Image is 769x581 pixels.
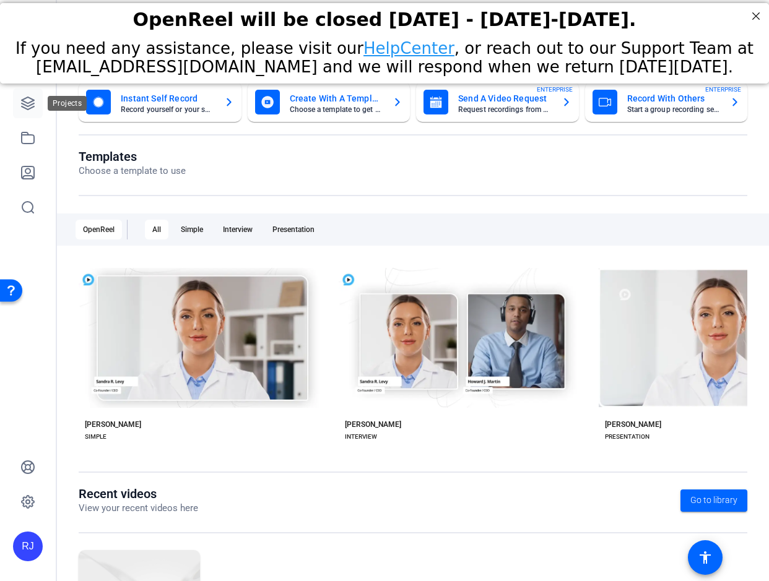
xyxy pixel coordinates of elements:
[605,420,661,429] div: [PERSON_NAME]
[79,149,186,164] h1: Templates
[363,36,454,54] a: HelpCenter
[85,420,141,429] div: [PERSON_NAME]
[345,420,401,429] div: [PERSON_NAME]
[698,550,713,565] mat-icon: accessibility
[79,501,198,515] p: View your recent videos here
[248,82,411,122] button: Create With A TemplateChoose a template to get started
[458,106,552,113] mat-card-subtitle: Request recordings from anyone, anywhere
[48,96,87,111] div: Projects
[680,489,747,512] a: Go to library
[76,220,122,239] div: OpenReel
[15,36,754,73] span: If you need any assistance, please visit our , or reach out to our Support Team at [EMAIL_ADDRESS...
[13,532,43,561] div: RJ
[537,85,573,94] span: ENTERPRISE
[585,82,748,122] button: Record With OthersStart a group recording sessionENTERPRISE
[690,494,737,507] span: Go to library
[416,82,579,122] button: Send A Video RequestRequest recordings from anyone, anywhereENTERPRISE
[173,220,211,239] div: Simple
[265,220,322,239] div: Presentation
[121,106,214,113] mat-card-subtitle: Record yourself or your screen
[605,432,650,442] div: PRESENTATION
[79,486,198,501] h1: Recent videos
[290,91,383,106] mat-card-title: Create With A Template
[345,432,377,442] div: INTERVIEW
[85,432,106,442] div: SIMPLE
[215,220,260,239] div: Interview
[79,82,241,122] button: Instant Self RecordRecord yourself or your screen
[705,85,741,94] span: ENTERPRISE
[15,6,754,27] div: OpenReel will be closed [DATE] - [DATE]-[DATE].
[290,106,383,113] mat-card-subtitle: Choose a template to get started
[121,91,214,106] mat-card-title: Instant Self Record
[458,91,552,106] mat-card-title: Send A Video Request
[79,164,186,178] p: Choose a template to use
[145,220,168,239] div: All
[627,106,721,113] mat-card-subtitle: Start a group recording session
[627,91,721,106] mat-card-title: Record With Others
